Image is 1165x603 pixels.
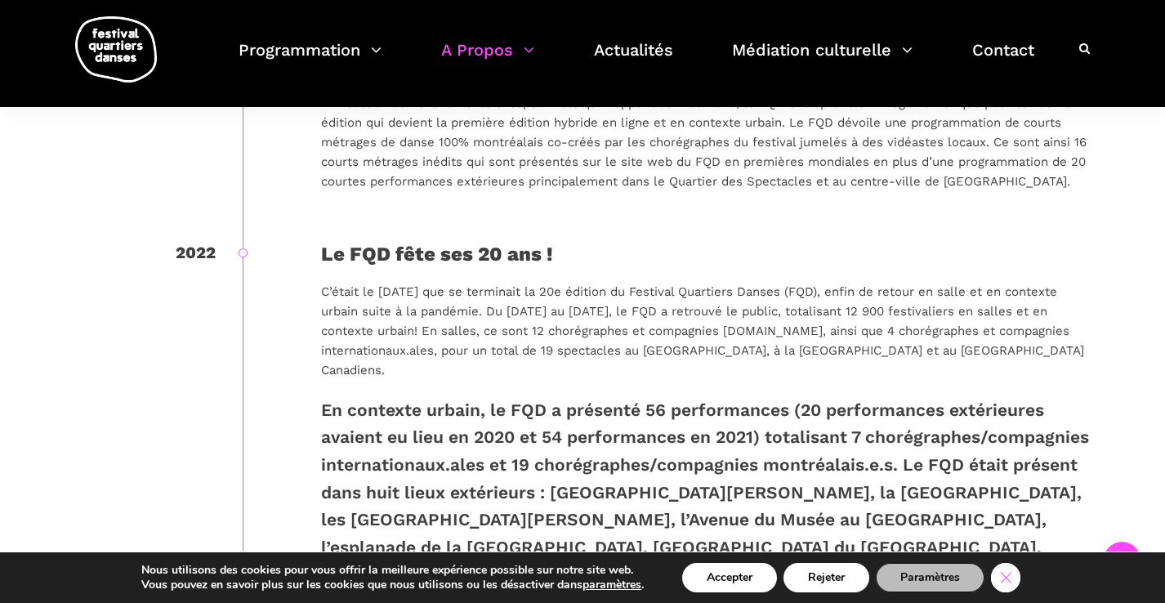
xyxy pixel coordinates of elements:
[732,36,913,84] a: Médiation culturelle
[991,563,1020,592] button: Close GDPR Cookie Banner
[321,93,1089,191] p: En réaction aux événements exceptionnels qui frappent l’année 2020, le FQD entreprend un virage n...
[783,563,869,592] button: Rejeter
[321,239,1089,270] div: Le FQD fête ses 20 ans !
[582,578,641,592] button: paramètres
[594,36,673,84] a: Actualités
[972,36,1034,84] a: Contact
[441,36,534,84] a: A Propos
[321,282,1089,380] p: C’était le [DATE] que se terminait la 20e édition du Festival Quartiers Danses (FQD), enfin de re...
[75,16,157,83] img: logo-fqd-med
[876,563,984,592] button: Paramètres
[76,239,321,266] div: 2022
[141,578,644,592] p: Vous pouvez en savoir plus sur les cookies que nous utilisons ou les désactiver dans .
[682,563,777,592] button: Accepter
[239,36,382,84] a: Programmation
[141,563,644,578] p: Nous utilisons des cookies pour vous offrir la meilleure expérience possible sur notre site web.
